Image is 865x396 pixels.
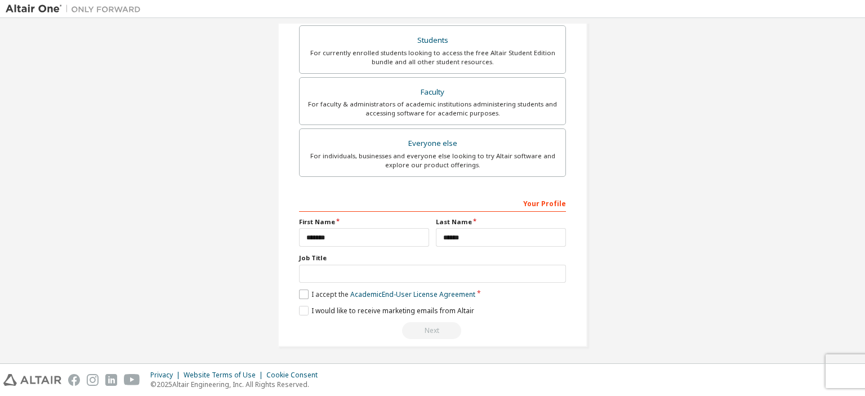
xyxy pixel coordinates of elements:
[3,374,61,386] img: altair_logo.svg
[299,217,429,226] label: First Name
[306,33,559,48] div: Students
[87,374,99,386] img: instagram.svg
[299,306,474,315] label: I would like to receive marketing emails from Altair
[68,374,80,386] img: facebook.svg
[150,380,324,389] p: © 2025 Altair Engineering, Inc. All Rights Reserved.
[299,194,566,212] div: Your Profile
[184,371,266,380] div: Website Terms of Use
[350,290,475,299] a: Academic End-User License Agreement
[105,374,117,386] img: linkedin.svg
[150,371,184,380] div: Privacy
[436,217,566,226] label: Last Name
[266,371,324,380] div: Cookie Consent
[299,290,475,299] label: I accept the
[306,136,559,152] div: Everyone else
[299,322,566,339] div: Read and acccept EULA to continue
[306,84,559,100] div: Faculty
[306,100,559,118] div: For faculty & administrators of academic institutions administering students and accessing softwa...
[124,374,140,386] img: youtube.svg
[306,48,559,66] div: For currently enrolled students looking to access the free Altair Student Edition bundle and all ...
[6,3,146,15] img: Altair One
[306,152,559,170] div: For individuals, businesses and everyone else looking to try Altair software and explore our prod...
[299,253,566,262] label: Job Title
